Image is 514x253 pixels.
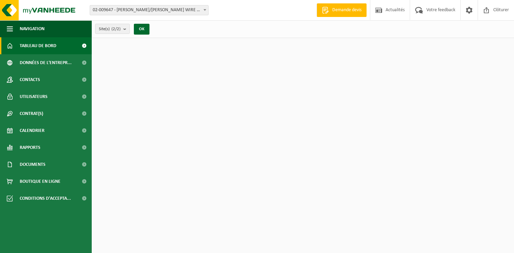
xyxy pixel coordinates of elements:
[20,88,48,105] span: Utilisateurs
[99,24,121,34] span: Site(s)
[111,27,121,31] count: (2/2)
[20,139,40,156] span: Rapports
[20,190,71,207] span: Conditions d'accepta...
[95,24,130,34] button: Site(s)(2/2)
[20,105,43,122] span: Contrat(s)
[20,71,40,88] span: Contacts
[20,173,60,190] span: Boutique en ligne
[90,5,208,15] span: 02-009647 - ROUSSEL/MOERMAN WIRE BENDING - MENEN
[20,20,45,37] span: Navigation
[317,3,367,17] a: Demande devis
[20,37,56,54] span: Tableau de bord
[331,7,363,14] span: Demande devis
[20,156,46,173] span: Documents
[20,122,45,139] span: Calendrier
[134,24,149,35] button: OK
[20,54,72,71] span: Données de l'entrepr...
